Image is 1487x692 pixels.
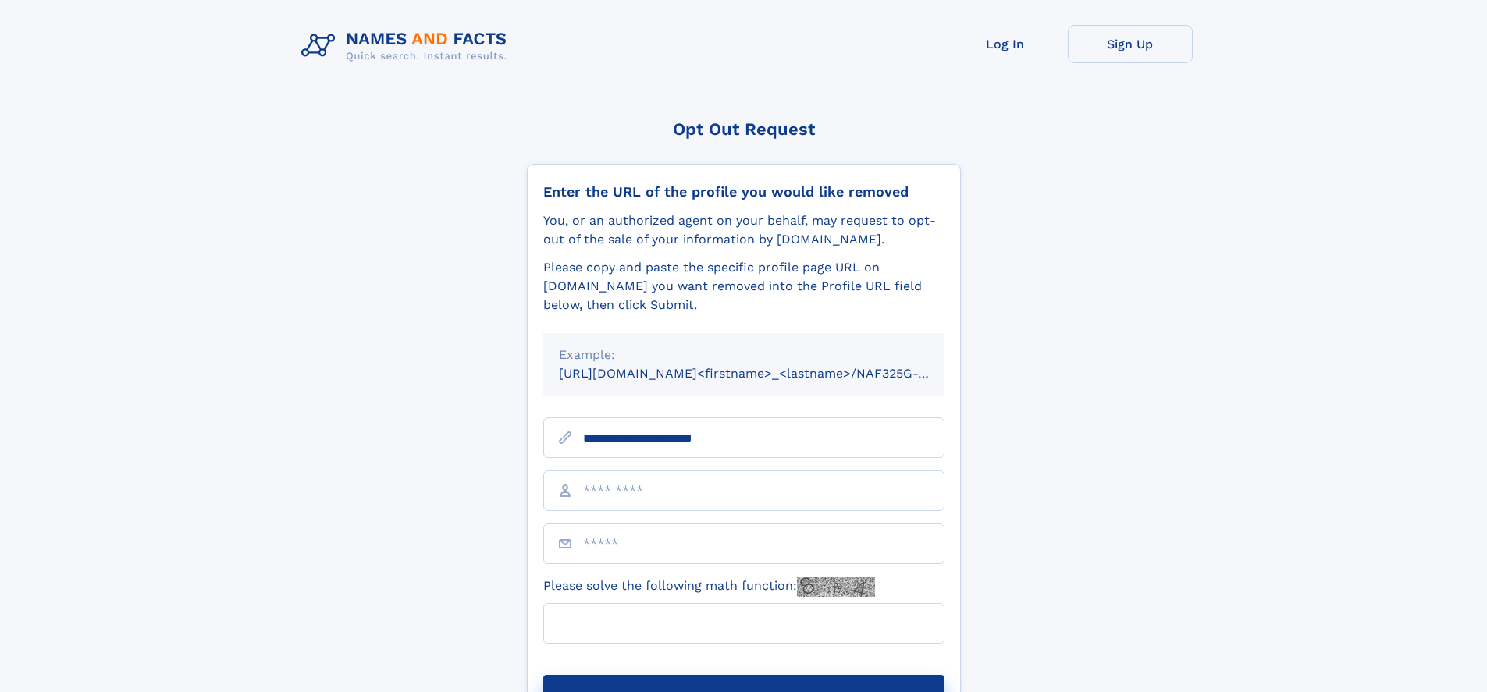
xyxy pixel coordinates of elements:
div: Example: [559,346,929,364]
div: Opt Out Request [527,119,961,139]
div: You, or an authorized agent on your behalf, may request to opt-out of the sale of your informatio... [543,211,944,249]
div: Please copy and paste the specific profile page URL on [DOMAIN_NAME] you want removed into the Pr... [543,258,944,314]
small: [URL][DOMAIN_NAME]<firstname>_<lastname>/NAF325G-xxxxxxxx [559,366,974,381]
div: Enter the URL of the profile you would like removed [543,183,944,201]
img: Logo Names and Facts [295,25,520,67]
a: Sign Up [1068,25,1193,63]
a: Log In [943,25,1068,63]
label: Please solve the following math function: [543,577,875,597]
